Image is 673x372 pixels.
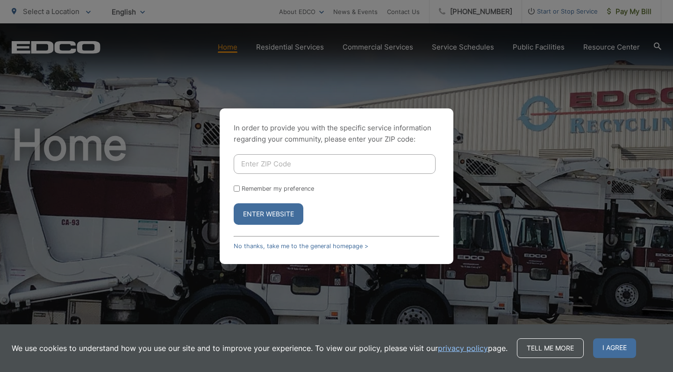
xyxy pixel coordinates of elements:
[234,122,439,145] p: In order to provide you with the specific service information regarding your community, please en...
[234,203,303,225] button: Enter Website
[593,338,636,358] span: I agree
[12,343,508,354] p: We use cookies to understand how you use our site and to improve your experience. To view our pol...
[242,185,314,192] label: Remember my preference
[438,343,488,354] a: privacy policy
[234,154,436,174] input: Enter ZIP Code
[234,243,368,250] a: No thanks, take me to the general homepage >
[517,338,584,358] a: Tell me more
